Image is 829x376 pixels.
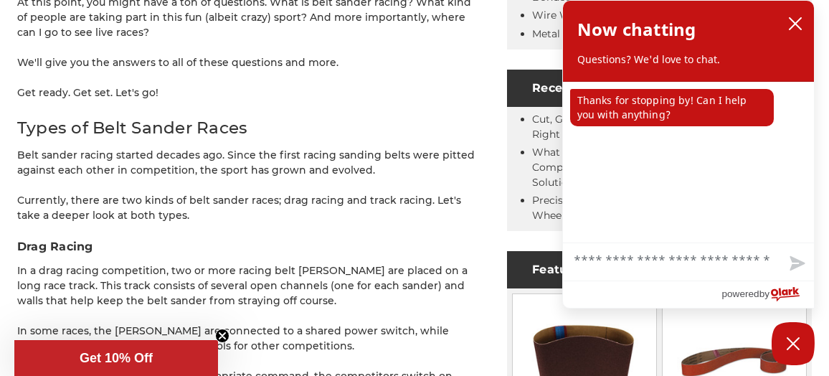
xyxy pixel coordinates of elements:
[532,113,775,141] a: Cut, Grind, and Sand Cooler: How to Choose the Right Abrasives
[772,322,815,365] button: Close Chatbox
[532,146,770,189] a: What Are Industrial-Grade Abrasives? Your Complete Guide to High-Performance Abrasive Solutions
[17,148,478,178] p: Belt sander racing started decades ago. Since the first racing sanding belts were pitted against ...
[507,70,812,107] h4: Recent Blogs
[778,248,814,281] button: Send message
[784,13,807,34] button: close chatbox
[17,85,478,100] p: Get ready. Get set. Let's go!
[17,238,478,255] h3: Drag Racing
[532,194,782,222] a: Precision vs. Power: Choosing Between a Cutting Wheel and a Reciprocating Saw
[577,52,800,67] p: Questions? We'd love to chat.
[80,351,153,365] span: Get 10% Off
[721,285,759,303] span: powered
[17,324,478,354] p: In some races, the [PERSON_NAME] are connected to a shared power switch, while [PERSON_NAME] have...
[17,193,478,223] p: Currently, there are two kinds of belt sander races; drag racing and track racing. Let's take a d...
[759,285,769,303] span: by
[721,281,814,308] a: Powered by Olark
[14,340,218,376] div: Get 10% OffClose teaser
[563,82,814,243] div: chat
[17,55,478,70] p: We'll give you the answers to all of these questions and more.
[532,27,620,40] a: Metal Saw Blades
[535,347,634,376] a: Quick view
[17,116,478,141] h2: Types of Belt Sander Races
[685,347,784,376] a: Quick view
[532,9,650,22] a: Wire Wheels & Brushes
[215,329,229,343] button: Close teaser
[570,89,774,126] p: Thanks for stopping by! Can I help you with anything?
[577,15,696,44] h2: Now chatting
[507,251,812,288] h4: Featured Products
[17,263,478,309] p: In a drag racing competition, two or more racing belt [PERSON_NAME] are placed on a long race tra...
